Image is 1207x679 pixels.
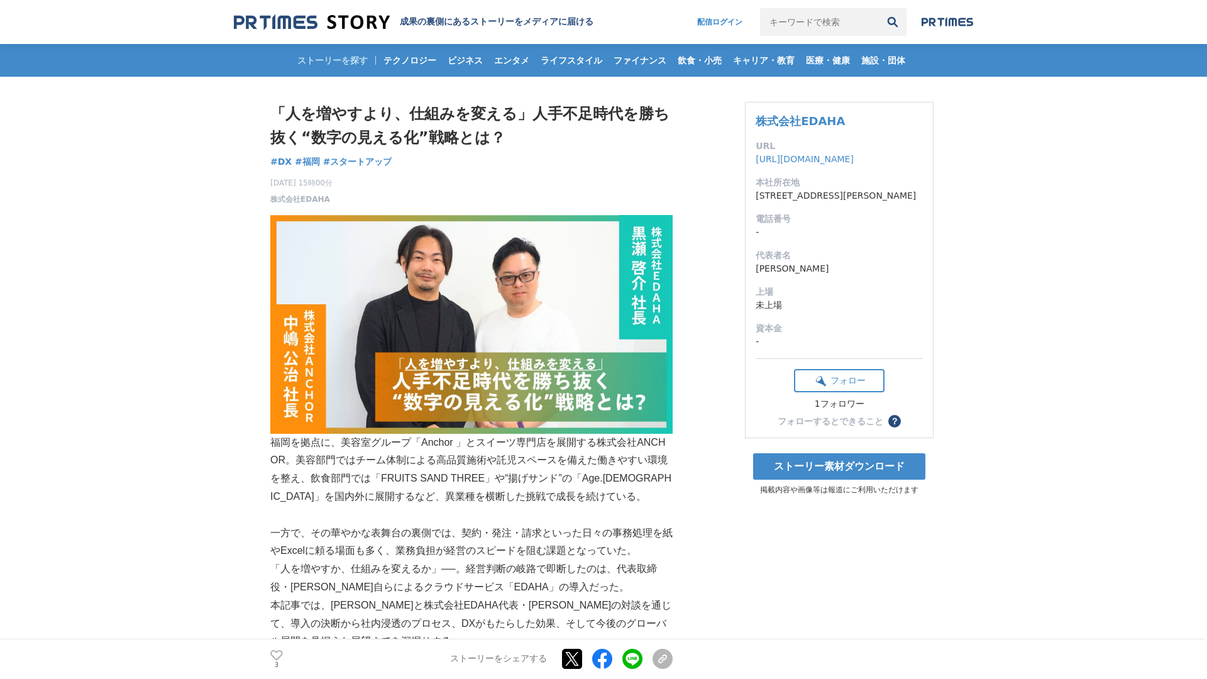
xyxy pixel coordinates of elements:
span: テクノロジー [378,55,441,66]
span: ライフスタイル [536,55,607,66]
button: フォロー [794,369,885,392]
div: 1フォロワー [794,399,885,410]
button: ？ [888,415,901,428]
span: ？ [890,417,899,426]
p: 掲載内容や画像等は報道にご利用いただけます [745,485,934,495]
a: 飲食・小売 [673,44,727,77]
dd: [PERSON_NAME] [756,262,923,275]
span: ビジネス [443,55,488,66]
a: ライフスタイル [536,44,607,77]
span: ファイナンス [609,55,671,66]
a: 配信ログイン [685,8,755,36]
a: #スタートアップ [323,155,392,168]
img: prtimes [922,17,973,27]
dt: 電話番号 [756,213,923,226]
p: 本記事では、[PERSON_NAME]と株式会社EDAHA代表・[PERSON_NAME]の対談を通じて、導入の決断から社内浸透のプロセス、DXがもたらした効果、そして今後のグローバル展開を見据... [270,597,673,651]
a: 株式会社EDAHA [270,194,330,205]
button: 検索 [879,8,907,36]
span: 施設・団体 [856,55,910,66]
dd: - [756,335,923,348]
span: キャリア・教育 [728,55,800,66]
a: 医療・健康 [801,44,855,77]
dt: 上場 [756,285,923,299]
dd: [STREET_ADDRESS][PERSON_NAME] [756,189,923,202]
a: [URL][DOMAIN_NAME] [756,154,854,164]
a: ファイナンス [609,44,671,77]
dt: 本社所在地 [756,176,923,189]
dt: 代表者名 [756,249,923,262]
div: フォローするとできること [778,417,883,426]
span: #スタートアップ [323,156,392,167]
p: 福岡を拠点に、美容室グループ「Anchor 」とスイーツ専門店を展開する株式会社ANCHOR。美容部門ではチーム体制による高品質施術や託児スペースを備えた働きやすい環境を整え、飲食部門では「FR... [270,434,673,506]
a: 株式会社EDAHA [756,114,845,128]
a: エンタメ [489,44,534,77]
a: ストーリー素材ダウンロード [753,453,925,480]
a: #DX [270,155,292,168]
img: 成果の裏側にあるストーリーをメディアに届ける [234,14,390,31]
dd: 未上場 [756,299,923,312]
span: エンタメ [489,55,534,66]
a: ビジネス [443,44,488,77]
p: 3 [270,662,283,668]
p: ストーリーをシェアする [450,654,547,665]
span: #DX [270,156,292,167]
img: thumbnail_96881320-a362-11f0-be38-a389c2315d6f.png [270,215,673,434]
a: テクノロジー [378,44,441,77]
h1: 「人を増やすより、仕組みを変える」人手不足時代を勝ち抜く“数字の見える化”戦略とは？ [270,102,673,150]
dt: URL [756,140,923,153]
dd: - [756,226,923,239]
dt: 資本金 [756,322,923,335]
span: 飲食・小売 [673,55,727,66]
span: [DATE] 15時00分 [270,177,333,189]
span: 医療・健康 [801,55,855,66]
a: 成果の裏側にあるストーリーをメディアに届ける 成果の裏側にあるストーリーをメディアに届ける [234,14,593,31]
a: 施設・団体 [856,44,910,77]
span: #福岡 [295,156,320,167]
input: キーワードで検索 [760,8,879,36]
h2: 成果の裏側にあるストーリーをメディアに届ける [400,16,593,28]
a: #福岡 [295,155,320,168]
p: 一方で、その華やかな表舞台の裏側では、契約・発注・請求といった日々の事務処理を紙やExcelに頼る場面も多く、業務負担が経営のスピードを阻む課題となっていた。 [270,524,673,561]
a: キャリア・教育 [728,44,800,77]
p: 「人を増やすか、仕組みを変えるか」──。経営判断の岐路で即断したのは、代表取締役・[PERSON_NAME]自らによるクラウドサービス「EDAHA」の導入だった。 [270,560,673,597]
